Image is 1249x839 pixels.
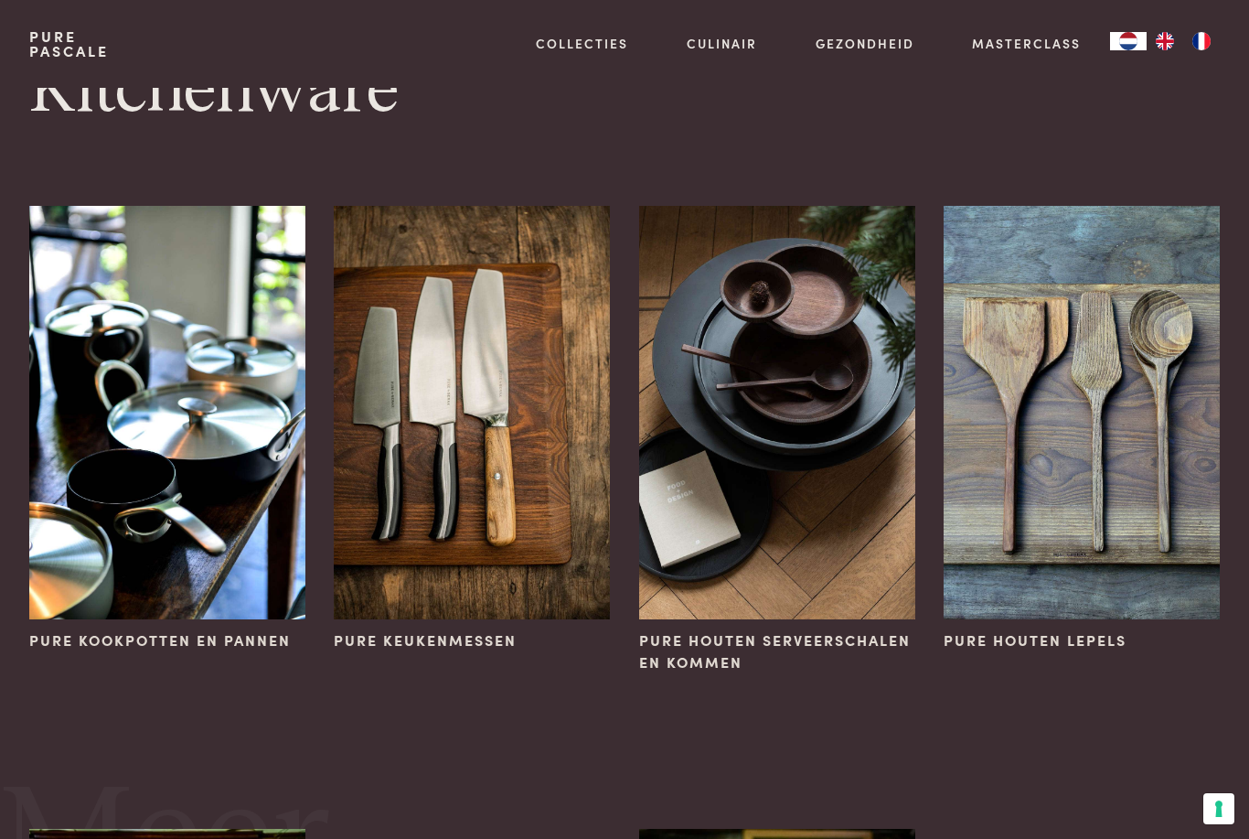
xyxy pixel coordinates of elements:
img: Pure houten serveerschalen en kommen [639,206,915,619]
img: Pure kookpotten en pannen [29,206,305,619]
a: Gezondheid [816,34,914,53]
a: Pure houten serveerschalen en kommen Pure houten serveerschalen en kommen [639,206,915,673]
a: Pure keukenmessen Pure keukenmessen [334,206,610,651]
a: FR [1183,32,1220,50]
a: PurePascale [29,29,109,59]
a: Pure kookpotten en pannen Pure kookpotten en pannen [29,206,305,651]
a: Masterclass [972,34,1081,53]
span: Pure houten serveerschalen en kommen [639,629,915,673]
a: NL [1110,32,1147,50]
a: Culinair [687,34,757,53]
img: Pure houten lepels [944,206,1220,619]
div: Language [1110,32,1147,50]
span: Pure keukenmessen [334,629,517,651]
aside: Language selected: Nederlands [1110,32,1220,50]
ul: Language list [1147,32,1220,50]
h1: Kitchenware [29,50,1220,133]
span: Pure kookpotten en pannen [29,629,291,651]
a: Pure houten lepels Pure houten lepels [944,206,1220,651]
span: Pure houten lepels [944,629,1126,651]
a: Collecties [536,34,628,53]
a: EN [1147,32,1183,50]
img: Pure keukenmessen [334,206,610,619]
button: Uw voorkeuren voor toestemming voor trackingtechnologieën [1203,793,1234,824]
